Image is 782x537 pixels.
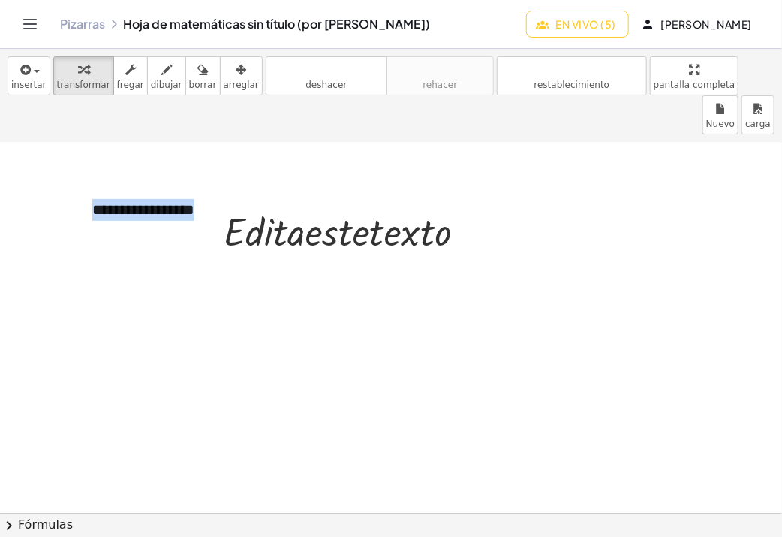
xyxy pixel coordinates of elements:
[11,80,47,90] span: insertar
[745,119,771,129] span: carga
[185,56,221,95] button: borrar
[650,56,739,95] button: pantalla completa
[113,56,148,95] button: fregar
[224,80,259,90] span: arreglar
[8,56,50,95] button: insertar
[57,80,110,90] span: transformar
[117,80,144,90] span: fregar
[660,17,752,31] font: [PERSON_NAME]
[534,80,610,90] span: restablecimiento
[60,17,105,32] a: Pizarras
[266,56,387,95] button: deshacerdeshacer
[706,119,735,129] span: Nuevo
[702,95,738,134] button: Nuevo
[305,80,347,90] span: deshacer
[501,61,643,79] i: actualizar
[390,61,490,79] i: rehacer
[151,80,182,90] span: dibujar
[189,80,217,90] span: borrar
[147,56,186,95] button: dibujar
[555,17,616,31] font: En vivo (5)
[269,61,383,79] i: deshacer
[497,56,647,95] button: actualizarrestablecimiento
[632,11,764,38] button: [PERSON_NAME]
[18,517,73,534] font: Fórmulas
[220,56,263,95] button: arreglar
[741,95,774,134] button: carga
[18,12,42,36] button: Alternar navegación
[654,80,735,90] span: pantalla completa
[386,56,494,95] button: rehacerrehacer
[423,80,457,90] span: rehacer
[53,56,114,95] button: transformar
[526,11,629,38] button: En vivo (5)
